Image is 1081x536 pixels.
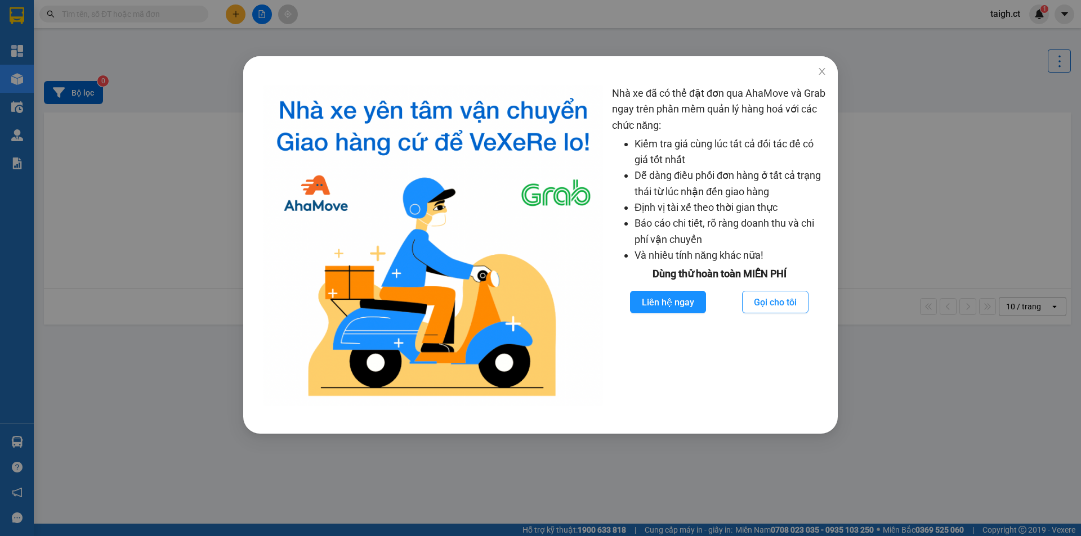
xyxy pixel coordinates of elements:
img: logo [263,85,603,406]
li: Định vị tài xế theo thời gian thực [635,200,827,215]
button: Gọi cho tôi [742,291,808,313]
button: Close [806,56,838,88]
li: Và nhiều tính năng khác nữa! [635,247,827,263]
span: Liên hệ ngay [642,295,694,309]
span: Gọi cho tôi [754,295,797,309]
div: Dùng thử hoàn toàn MIỄN PHÍ [612,266,827,282]
button: Liên hệ ngay [630,291,706,313]
span: close [818,67,827,76]
div: Nhà xe đã có thể đặt đơn qua AhaMove và Grab ngay trên phần mềm quản lý hàng hoá với các chức năng: [612,85,827,406]
li: Dễ dàng điều phối đơn hàng ở tất cả trạng thái từ lúc nhận đến giao hàng [635,168,827,200]
li: Báo cáo chi tiết, rõ ràng doanh thu và chi phí vận chuyển [635,215,827,247]
li: Kiểm tra giá cùng lúc tất cả đối tác để có giá tốt nhất [635,136,827,168]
